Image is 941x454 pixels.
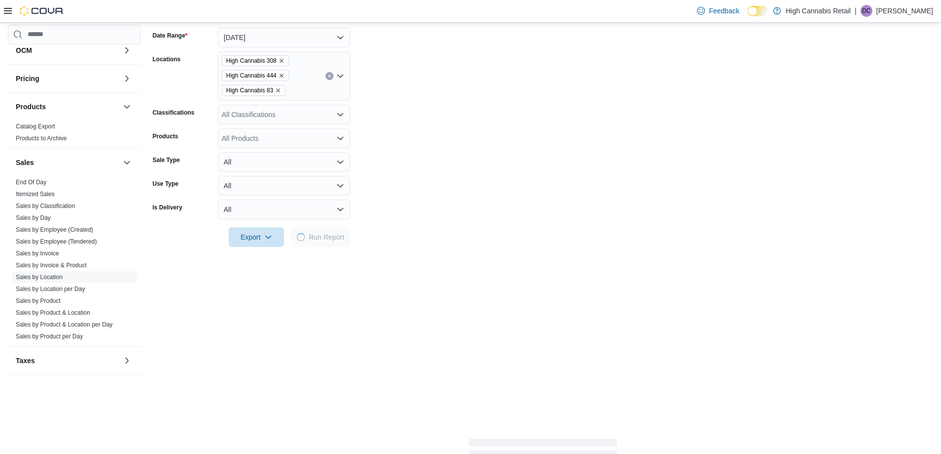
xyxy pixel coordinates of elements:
[218,152,350,172] button: All
[121,157,133,168] button: Sales
[16,158,119,167] button: Sales
[16,321,113,328] a: Sales by Product & Location per Day
[153,204,182,211] label: Is Delivery
[16,45,32,55] h3: OCM
[235,227,278,247] span: Export
[16,202,75,210] span: Sales by Classification
[693,1,743,21] a: Feedback
[16,179,46,186] a: End Of Day
[16,356,35,366] h3: Taxes
[153,180,178,188] label: Use Type
[16,214,51,221] a: Sales by Day
[218,28,350,47] button: [DATE]
[153,156,180,164] label: Sale Type
[121,101,133,113] button: Products
[121,44,133,56] button: OCM
[121,355,133,367] button: Taxes
[226,85,273,95] span: High Cannabis 83
[16,261,86,269] span: Sales by Invoice & Product
[16,190,55,198] span: Itemized Sales
[16,238,97,245] a: Sales by Employee (Tendered)
[747,16,748,17] span: Dark Mode
[862,5,870,17] span: DC
[20,6,64,16] img: Cova
[222,55,289,66] span: High Cannabis 308
[16,285,85,293] span: Sales by Location per Day
[16,135,67,142] a: Products to Archive
[16,297,61,305] span: Sales by Product
[291,227,350,247] button: LoadingRun Report
[16,333,83,340] a: Sales by Product per Day
[16,274,63,281] a: Sales by Location
[16,356,119,366] button: Taxes
[326,72,333,80] button: Clear input
[16,45,119,55] button: OCM
[279,73,285,79] button: Remove High Cannabis 444 from selection in this group
[16,74,119,83] button: Pricing
[222,70,289,81] span: High Cannabis 444
[876,5,933,17] p: [PERSON_NAME]
[8,121,141,148] div: Products
[309,232,344,242] span: Run Report
[16,74,39,83] h3: Pricing
[275,87,281,93] button: Remove High Cannabis 83 from selection in this group
[218,176,350,196] button: All
[855,5,857,17] p: |
[218,200,350,219] button: All
[336,111,344,119] button: Open list of options
[16,158,34,167] h3: Sales
[153,132,178,140] label: Products
[16,297,61,304] a: Sales by Product
[16,203,75,209] a: Sales by Classification
[16,226,93,234] span: Sales by Employee (Created)
[222,85,286,96] span: High Cannabis 83
[16,214,51,222] span: Sales by Day
[16,309,90,316] a: Sales by Product & Location
[16,286,85,292] a: Sales by Location per Day
[16,134,67,142] span: Products to Archive
[860,5,872,17] div: Duncan Crouse
[153,55,181,63] label: Locations
[336,134,344,142] button: Open list of options
[16,178,46,186] span: End Of Day
[16,102,119,112] button: Products
[16,191,55,198] a: Itemized Sales
[709,6,739,16] span: Feedback
[295,232,306,243] span: Loading
[16,309,90,317] span: Sales by Product & Location
[8,176,141,346] div: Sales
[16,226,93,233] a: Sales by Employee (Created)
[336,72,344,80] button: Open list of options
[16,249,59,257] span: Sales by Invoice
[16,123,55,130] a: Catalog Export
[153,32,188,40] label: Date Range
[747,6,768,16] input: Dark Mode
[226,56,277,66] span: High Cannabis 308
[229,227,284,247] button: Export
[16,273,63,281] span: Sales by Location
[16,123,55,130] span: Catalog Export
[279,58,285,64] button: Remove High Cannabis 308 from selection in this group
[16,250,59,257] a: Sales by Invoice
[16,262,86,269] a: Sales by Invoice & Product
[153,109,195,117] label: Classifications
[226,71,277,81] span: High Cannabis 444
[16,332,83,340] span: Sales by Product per Day
[16,102,46,112] h3: Products
[121,73,133,84] button: Pricing
[786,5,851,17] p: High Cannabis Retail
